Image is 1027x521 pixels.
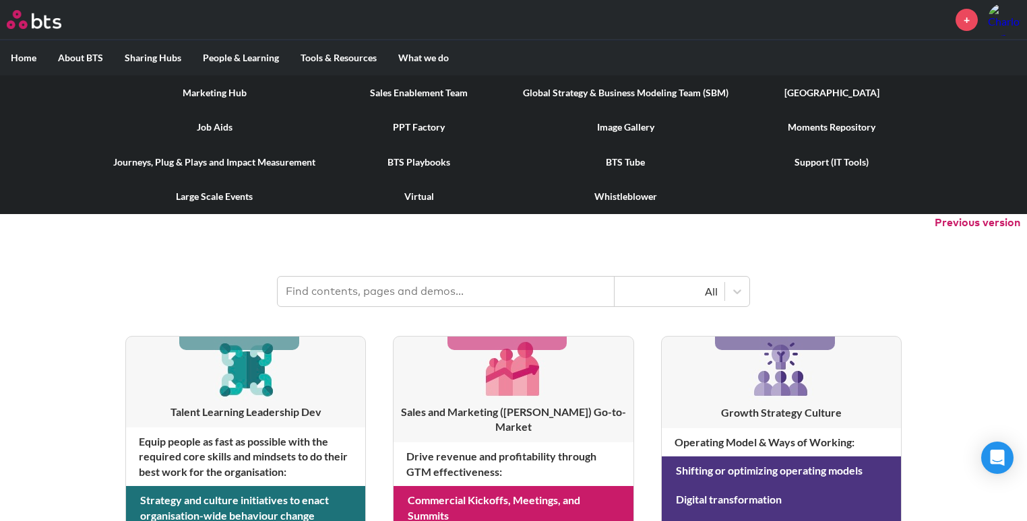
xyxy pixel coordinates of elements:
[481,337,545,401] img: [object Object]
[662,428,901,456] h4: Operating Model & Ways of Working :
[662,405,901,420] h3: Growth Strategy Culture
[394,405,633,435] h3: Sales and Marketing ([PERSON_NAME]) Go-to-Market
[935,215,1020,230] button: Previous version
[290,40,387,75] label: Tools & Resources
[126,405,365,419] h3: Talent Learning Leadership Dev
[47,40,114,75] label: About BTS
[988,3,1020,36] a: Profile
[988,3,1020,36] img: Charlotte Cansdell
[7,10,86,29] a: Go home
[956,9,978,31] a: +
[114,40,192,75] label: Sharing Hubs
[214,337,278,401] img: [object Object]
[394,442,633,486] h4: Drive revenue and profitability through GTM effectiveness :
[278,277,615,306] input: Find contents, pages and demos...
[126,427,365,486] h4: Equip people as fast as possible with the required core skills and mindsets to do their best work...
[192,40,290,75] label: People & Learning
[621,284,718,299] div: All
[387,40,460,75] label: What we do
[981,442,1014,474] div: Open Intercom Messenger
[7,10,61,29] img: BTS Logo
[749,337,813,401] img: [object Object]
